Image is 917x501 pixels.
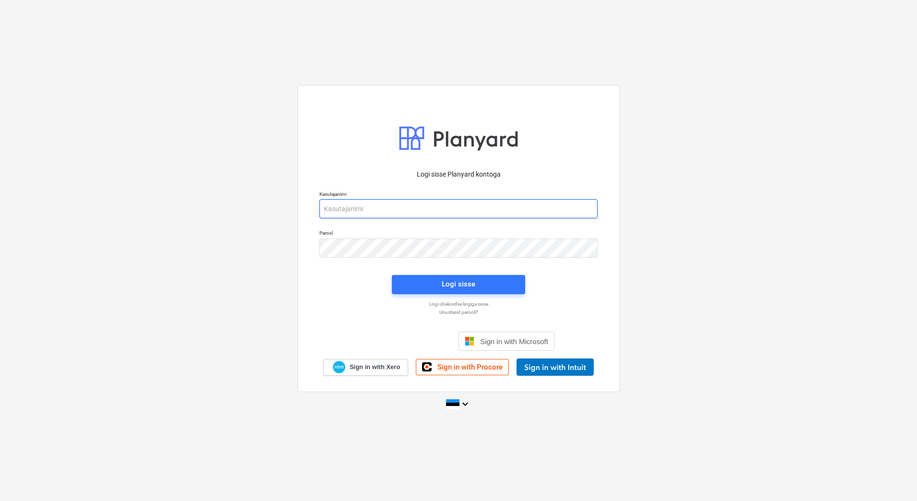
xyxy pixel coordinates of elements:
a: Sign in with Procore [416,359,509,375]
img: Xero logo [333,361,345,374]
input: Kasutajanimi [319,199,598,218]
span: Sign in with Microsoft [480,337,548,346]
a: Sign in with Xero [323,359,409,376]
span: Sign in with Xero [350,363,400,371]
p: Kasutajanimi [319,191,598,199]
a: Unustasid parooli? [315,309,602,315]
img: Microsoft logo [465,336,474,346]
span: Sign in with Procore [437,363,503,371]
iframe: Sign in with Google Button [358,331,456,352]
p: Parool [319,230,598,238]
a: Logi ühekordse lingiga sisse [315,301,602,307]
p: Logi sisse Planyard kontoga [319,169,598,179]
i: keyboard_arrow_down [459,398,471,410]
button: Logi sisse [392,275,525,294]
div: Logi sisse [442,278,475,290]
